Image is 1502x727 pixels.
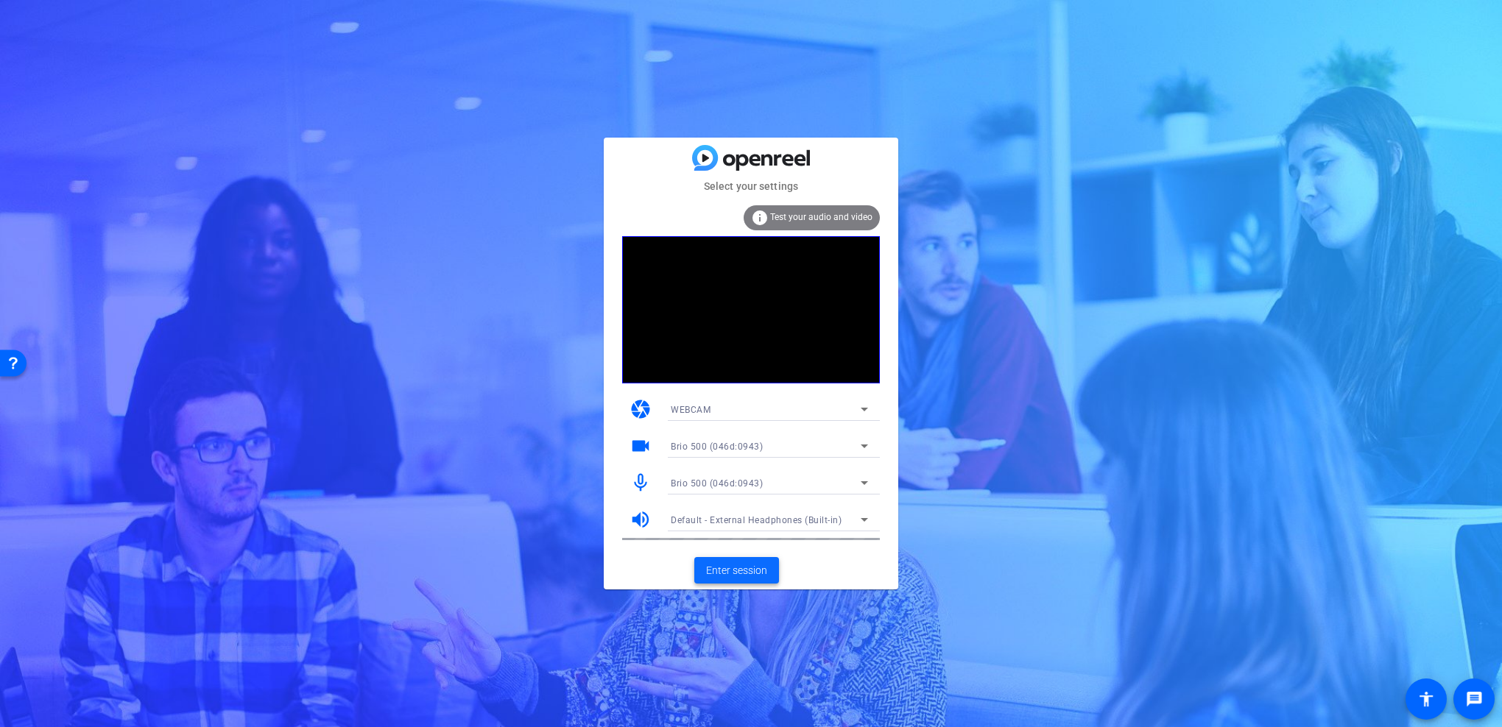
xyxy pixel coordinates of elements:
[751,209,769,227] mat-icon: info
[706,563,767,578] span: Enter session
[1417,690,1435,708] mat-icon: accessibility
[671,405,711,415] span: WEBCAM
[630,508,652,531] mat-icon: volume_up
[770,212,872,222] span: Test your audio and video
[671,515,842,525] span: Default - External Headphones (Built-in)
[630,398,652,420] mat-icon: camera
[1465,690,1483,708] mat-icon: message
[630,435,652,457] mat-icon: videocam
[692,145,810,171] img: blue-gradient.svg
[630,472,652,494] mat-icon: mic_none
[694,557,779,584] button: Enter session
[604,178,898,194] mat-card-subtitle: Select your settings
[671,478,763,489] span: Brio 500 (046d:0943)
[671,441,763,452] span: Brio 500 (046d:0943)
